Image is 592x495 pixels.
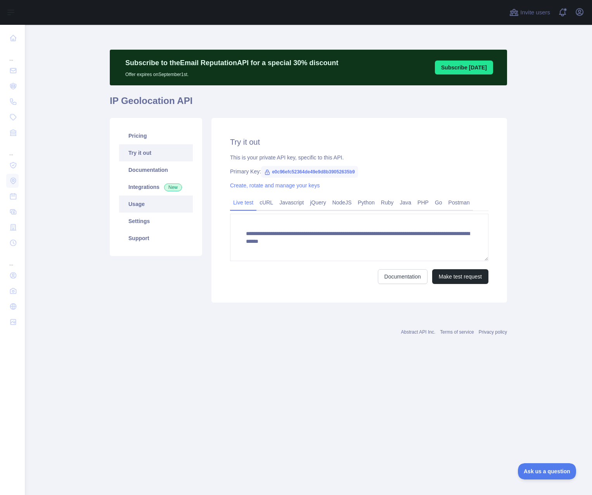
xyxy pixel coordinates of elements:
[520,8,550,17] span: Invite users
[119,230,193,247] a: Support
[401,329,436,335] a: Abstract API Inc.
[518,463,576,479] iframe: Toggle Customer Support
[378,196,397,209] a: Ruby
[445,196,473,209] a: Postman
[119,196,193,213] a: Usage
[432,269,488,284] button: Make test request
[119,144,193,161] a: Try it out
[6,47,19,62] div: ...
[6,141,19,157] div: ...
[119,161,193,178] a: Documentation
[378,269,428,284] a: Documentation
[230,168,488,175] div: Primary Key:
[435,61,493,74] button: Subscribe [DATE]
[256,196,276,209] a: cURL
[261,166,358,178] span: e0c96efc52364de49e9d8b39052635b9
[479,329,507,335] a: Privacy policy
[307,196,329,209] a: jQuery
[230,182,320,189] a: Create, rotate and manage your keys
[414,196,432,209] a: PHP
[125,68,338,78] p: Offer expires on September 1st.
[119,213,193,230] a: Settings
[119,178,193,196] a: Integrations New
[276,196,307,209] a: Javascript
[355,196,378,209] a: Python
[440,329,474,335] a: Terms of service
[119,127,193,144] a: Pricing
[230,196,256,209] a: Live test
[110,95,507,113] h1: IP Geolocation API
[397,196,415,209] a: Java
[125,57,338,68] p: Subscribe to the Email Reputation API for a special 30 % discount
[6,251,19,267] div: ...
[164,183,182,191] span: New
[432,196,445,209] a: Go
[230,137,488,147] h2: Try it out
[230,154,488,161] div: This is your private API key, specific to this API.
[329,196,355,209] a: NodeJS
[508,6,552,19] button: Invite users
